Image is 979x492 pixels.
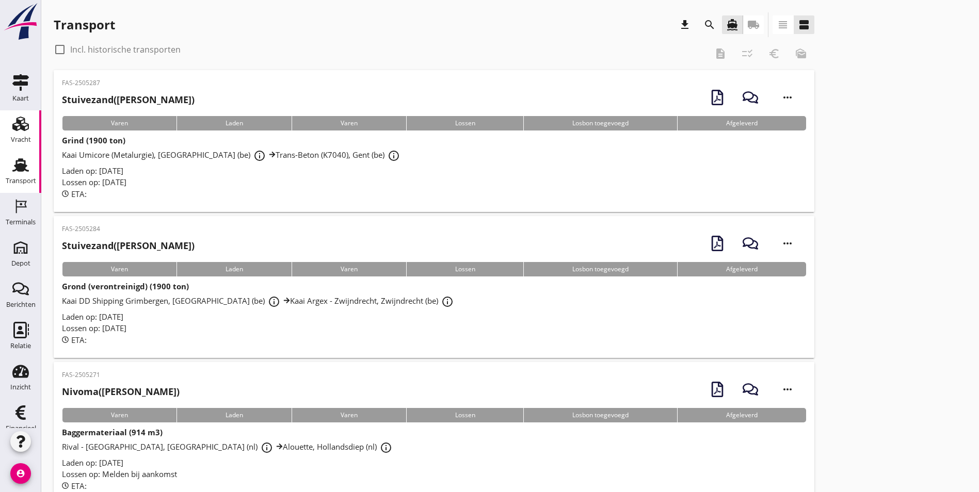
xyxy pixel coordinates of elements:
i: info_outline [253,150,266,162]
span: Lossen op: [DATE] [62,323,126,333]
h2: ([PERSON_NAME]) [62,93,195,107]
span: Rival - [GEOGRAPHIC_DATA], [GEOGRAPHIC_DATA] (nl) Alouette, Hollandsdiep (nl) [62,441,395,452]
div: Afgeleverd [677,262,806,276]
span: ETA: [71,335,87,345]
div: Kaart [12,95,29,102]
div: Losbon toegevoegd [523,408,677,422]
i: more_horiz [773,375,802,404]
div: Laden [176,408,292,422]
strong: Grond (verontreinigd) (1900 ton) [62,281,189,291]
span: Laden op: [DATE] [62,457,123,468]
i: info_outline [268,296,280,308]
div: Inzicht [10,384,31,390]
div: Berichten [6,301,36,308]
div: Depot [11,260,30,267]
i: info_outline [380,441,392,454]
strong: Nivoma [62,385,99,398]
p: FAS-2505287 [62,78,195,88]
span: ETA: [71,189,87,199]
span: Kaai Umicore (Metalurgie), [GEOGRAPHIC_DATA] (be) Trans-Beton (K7040), Gent (be) [62,150,403,160]
img: logo-small.a267ee39.svg [2,3,39,41]
i: local_shipping [747,19,760,31]
div: Laden [176,116,292,130]
i: info_outline [261,441,273,454]
strong: Stuivezand [62,93,114,106]
div: Losbon toegevoegd [523,116,677,130]
strong: Stuivezand [62,239,114,252]
div: Laden [176,262,292,276]
div: Varen [62,116,176,130]
div: Transport [54,17,115,33]
h2: ([PERSON_NAME]) [62,385,180,399]
span: Lossen op: Melden bij aankomst [62,469,177,479]
div: Terminals [6,219,36,225]
div: Varen [292,408,406,422]
label: Incl. historische transporten [70,44,181,55]
h2: ([PERSON_NAME]) [62,239,195,253]
div: Relatie [10,342,31,349]
div: Varen [62,262,176,276]
div: Afgeleverd [677,116,806,130]
i: download [679,19,691,31]
span: Laden op: [DATE] [62,311,123,322]
i: account_circle [10,463,31,484]
i: info_outline [441,296,454,308]
span: Laden op: [DATE] [62,166,123,176]
p: FAS-2505284 [62,224,195,234]
div: Losbon toegevoegd [523,262,677,276]
div: Lossen [406,408,524,422]
i: view_agenda [798,19,810,31]
strong: Grind (1900 ton) [62,135,125,145]
a: FAS-2505284Stuivezand([PERSON_NAME])VarenLadenVarenLossenLosbon toegevoegdAfgeleverdGrond (veront... [54,216,814,358]
a: FAS-2505287Stuivezand([PERSON_NAME])VarenLadenVarenLossenLosbon toegevoegdAfgeleverdGrind (1900 t... [54,70,814,212]
i: more_horiz [773,229,802,258]
i: directions_boat [726,19,739,31]
i: search [703,19,716,31]
div: Varen [292,262,406,276]
span: ETA: [71,481,87,491]
div: Afgeleverd [677,408,806,422]
i: info_outline [388,150,400,162]
span: Kaai DD Shipping Grimbergen, [GEOGRAPHIC_DATA] (be) Kaai Argex - Zwijndrecht, Zwijndrecht (be) [62,296,457,306]
p: FAS-2505271 [62,370,180,380]
div: Lossen [406,262,524,276]
div: Transport [6,177,36,184]
i: more_horiz [773,83,802,112]
div: Vracht [11,136,31,143]
div: Lossen [406,116,524,130]
div: Varen [292,116,406,130]
strong: Baggermateriaal (914 m3) [62,427,163,437]
span: Lossen op: [DATE] [62,177,126,187]
i: view_headline [777,19,789,31]
div: Varen [62,408,176,422]
div: Financieel [6,425,36,432]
